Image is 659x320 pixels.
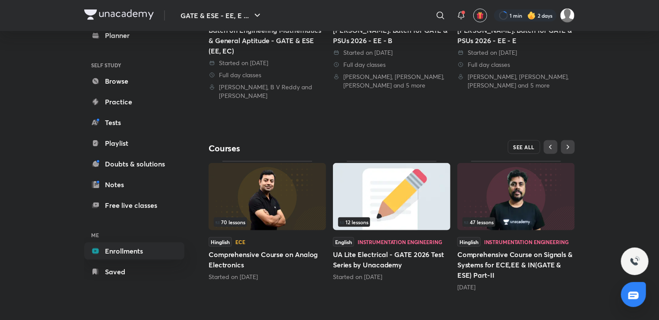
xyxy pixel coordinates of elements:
[457,249,575,280] h5: Comprehensive Course on Signals & Systems for ECE,EE & IN(GATE & ESE) Part-II
[84,9,154,22] a: Company Logo
[209,163,326,230] img: Thumbnail
[333,273,450,281] div: Started on Aug 13
[84,72,184,90] a: Browse
[463,217,570,227] div: left
[338,217,445,227] div: infocontainer
[527,11,536,20] img: streak
[209,237,232,247] span: Hinglish
[333,48,450,57] div: Started on 21 Jul 2024
[457,60,575,69] div: Full day classes
[209,161,326,281] div: Comprehensive Course on Analog Electronics
[84,155,184,173] a: Doubts & solutions
[338,217,445,227] div: infosection
[464,220,494,225] span: 47 lessons
[84,263,184,280] a: Saved
[209,59,326,67] div: Started on 19 Feb 2023
[513,144,535,150] span: SEE ALL
[84,228,184,242] h6: ME
[84,9,154,20] img: Company Logo
[457,25,575,46] div: [PERSON_NAME]: Batch for GATE & PSUs 2026 - EE - E
[457,283,575,292] div: 1 month ago
[333,249,450,270] h5: UA Lite Electrical - GATE 2026 Test Series by Unacademy
[84,114,184,131] a: Tests
[209,249,326,270] h5: Comprehensive Course on Analog Electronics
[457,237,481,247] span: Hinglish
[209,83,326,100] div: Saurabh Thakur, B V Reddy and Mayank Sahu
[215,220,245,225] span: 70 lessons
[457,163,575,230] img: Thumbnail
[214,217,321,227] div: infosection
[84,27,184,44] a: Planner
[214,217,321,227] div: infocontainer
[457,72,575,90] div: Manoj Singh Chauhan, Vishal Soni, Shishir Kumar Das and 5 more
[457,161,575,291] div: Comprehensive Course on Signals & Systems for ECE,EE & IN(GATE & ESE) Part-II
[175,7,268,24] button: GATE & ESE - EE, E ...
[333,161,450,281] div: UA Lite Electrical - GATE 2026 Test Series by Unacademy
[358,239,442,245] div: Instrumentation Engineering
[209,25,326,56] div: Batch on Engineering Mathematics & General Aptitude - GATE & ESE (EE, EC)
[333,237,354,247] span: English
[84,197,184,214] a: Free live classes
[340,220,368,225] span: 12 lessons
[235,239,245,245] div: ECE
[84,135,184,152] a: Playlist
[630,256,640,267] img: ttu
[560,8,575,23] img: Ayush
[476,12,484,19] img: avatar
[84,176,184,193] a: Notes
[463,217,570,227] div: infosection
[457,48,575,57] div: Started on 11 Oct 2024
[84,93,184,110] a: Practice
[508,140,541,154] button: SEE ALL
[338,217,445,227] div: left
[84,242,184,260] a: Enrollments
[484,239,569,245] div: Instrumentation Engineering
[333,60,450,69] div: Full day classes
[214,217,321,227] div: left
[333,72,450,90] div: Manoj Singh Chauhan, Vishal Soni, Shishir Kumar Das and 5 more
[209,71,326,79] div: Full day classes
[209,273,326,281] div: Started on Aug 26
[209,143,392,154] h4: Courses
[473,9,487,22] button: avatar
[463,217,570,227] div: infocontainer
[333,163,450,230] img: Thumbnail
[84,58,184,72] h6: SELF STUDY
[333,25,450,46] div: [PERSON_NAME]: Batch for GATE & PSUs 2026 - EE - B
